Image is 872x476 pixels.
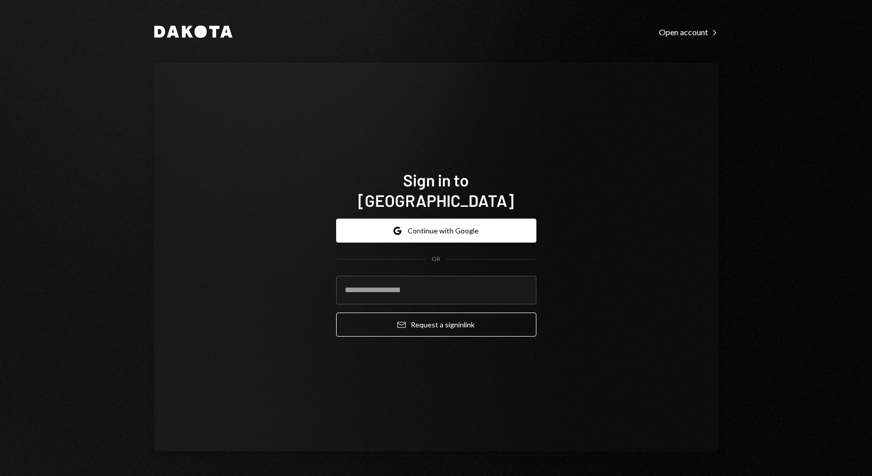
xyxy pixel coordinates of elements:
[432,255,440,264] div: OR
[336,170,536,210] h1: Sign in to [GEOGRAPHIC_DATA]
[659,27,718,37] div: Open account
[336,219,536,243] button: Continue with Google
[659,26,718,37] a: Open account
[336,313,536,337] button: Request a signinlink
